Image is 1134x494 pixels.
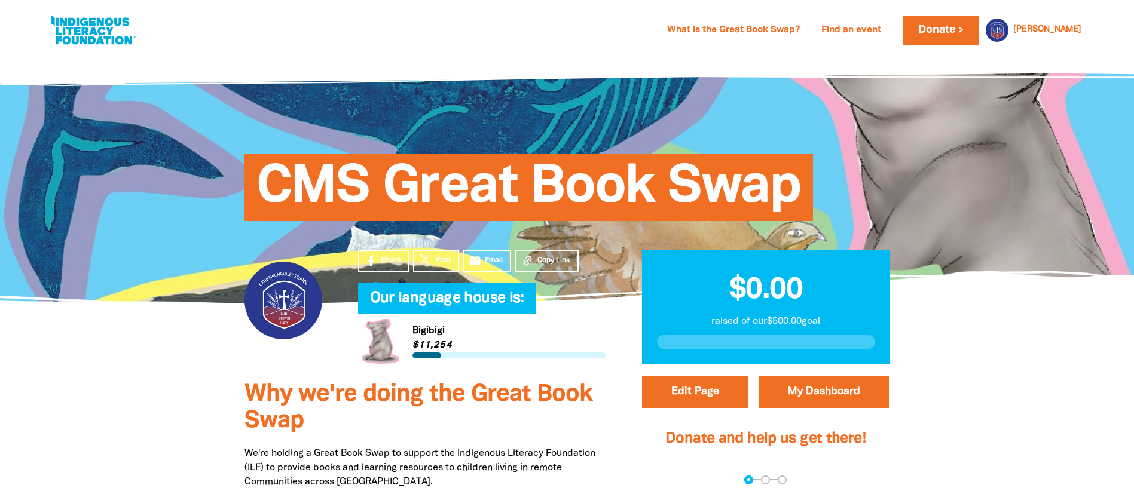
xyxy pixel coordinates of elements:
a: Find an event [814,21,888,40]
a: Donate [903,16,978,45]
span: CMS Great Book Swap [256,163,801,221]
a: My Dashboard [759,376,889,408]
button: Copy Link [515,250,579,272]
span: Post [436,255,451,266]
button: Navigate to step 2 of 3 to enter your details [761,475,770,484]
span: Our language house is: [370,292,524,314]
p: raised of our $500.00 goal [657,314,875,329]
a: Share [358,250,409,272]
span: Why we're doing the Great Book Swap [244,383,592,432]
span: Share [381,255,401,266]
span: Donate and help us get there! [665,432,866,446]
span: $0.00 [729,277,803,304]
span: Email [485,255,503,266]
a: emailEmail [463,250,512,272]
a: Post [413,250,459,272]
span: Copy Link [537,255,570,266]
a: [PERSON_NAME] [1013,26,1081,34]
button: Navigate to step 1 of 3 to enter your donation amount [744,475,753,484]
i: email [469,254,481,267]
button: Edit Page [642,376,748,408]
button: Navigate to step 3 of 3 to enter your payment details [778,475,787,484]
h6: My Team [358,302,606,309]
a: What is the Great Book Swap? [660,21,807,40]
